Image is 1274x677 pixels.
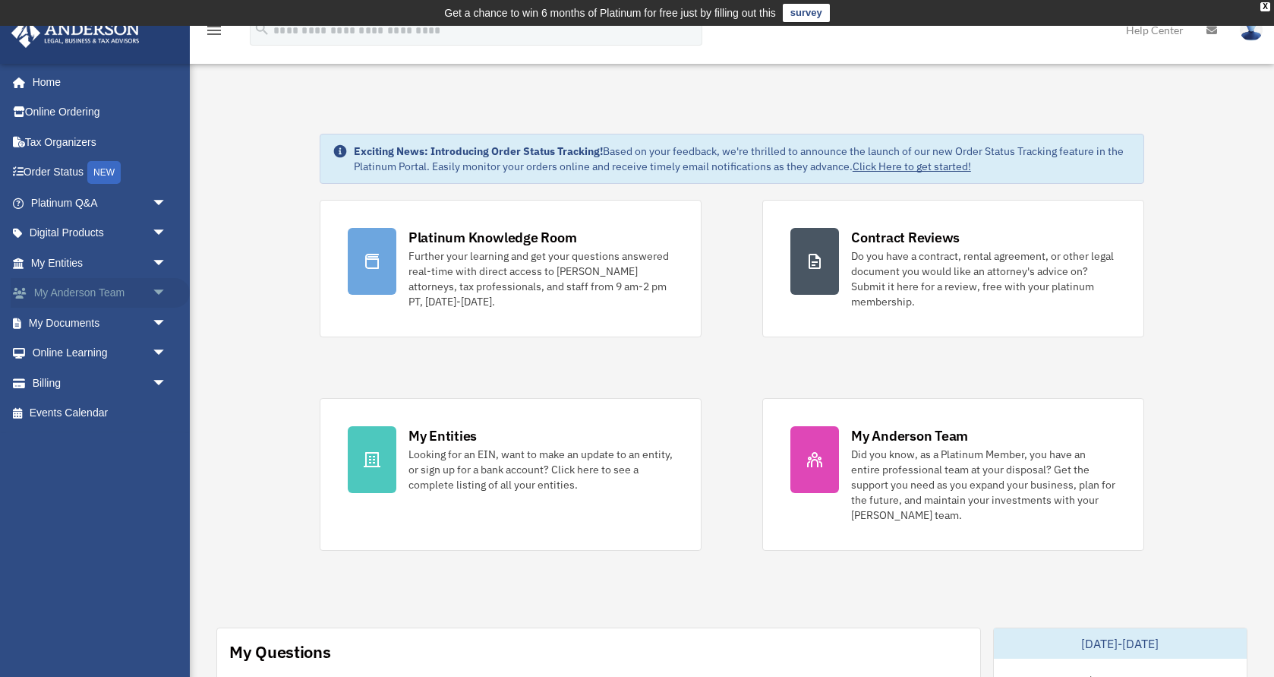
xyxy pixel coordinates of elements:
i: search [254,21,270,37]
a: Online Learningarrow_drop_down [11,338,190,369]
div: My Anderson Team [851,426,968,445]
div: Contract Reviews [851,228,960,247]
div: Did you know, as a Platinum Member, you have an entire professional team at your disposal? Get th... [851,447,1116,523]
a: My Documentsarrow_drop_down [11,308,190,338]
div: Platinum Knowledge Room [408,228,577,247]
a: Online Ordering [11,97,190,128]
strong: Exciting News: Introducing Order Status Tracking! [354,144,603,158]
a: My Entitiesarrow_drop_down [11,248,190,278]
a: Billingarrow_drop_down [11,368,190,398]
a: My Anderson Teamarrow_drop_down [11,278,190,308]
a: My Anderson Team Did you know, as a Platinum Member, you have an entire professional team at your... [762,398,1144,551]
a: Tax Organizers [11,127,190,157]
span: arrow_drop_down [152,338,182,369]
span: arrow_drop_down [152,368,182,399]
a: Platinum Knowledge Room Further your learning and get your questions answered real-time with dire... [320,200,702,337]
a: Digital Productsarrow_drop_down [11,218,190,248]
span: arrow_drop_down [152,278,182,309]
span: arrow_drop_down [152,308,182,339]
a: menu [205,27,223,40]
img: User Pic [1240,19,1263,41]
div: Get a chance to win 6 months of Platinum for free just by filling out this [444,4,776,22]
a: Order StatusNEW [11,157,190,188]
div: Further your learning and get your questions answered real-time with direct access to [PERSON_NAM... [408,248,673,309]
span: arrow_drop_down [152,188,182,219]
img: Anderson Advisors Platinum Portal [7,18,144,48]
i: menu [205,21,223,40]
a: Events Calendar [11,398,190,429]
div: My Entities [408,426,477,445]
a: Click Here to get started! [853,160,971,173]
a: Platinum Q&Aarrow_drop_down [11,188,190,218]
div: NEW [87,161,121,184]
span: arrow_drop_down [152,218,182,249]
div: close [1260,2,1270,11]
a: Home [11,67,182,97]
div: My Questions [229,641,331,663]
div: Do you have a contract, rental agreement, or other legal document you would like an attorney's ad... [851,248,1116,309]
div: [DATE]-[DATE] [994,628,1247,659]
div: Looking for an EIN, want to make an update to an entity, or sign up for a bank account? Click her... [408,447,673,492]
a: survey [783,4,830,22]
a: My Entities Looking for an EIN, want to make an update to an entity, or sign up for a bank accoun... [320,398,702,551]
div: Based on your feedback, we're thrilled to announce the launch of our new Order Status Tracking fe... [354,144,1131,174]
span: arrow_drop_down [152,248,182,279]
a: Contract Reviews Do you have a contract, rental agreement, or other legal document you would like... [762,200,1144,337]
